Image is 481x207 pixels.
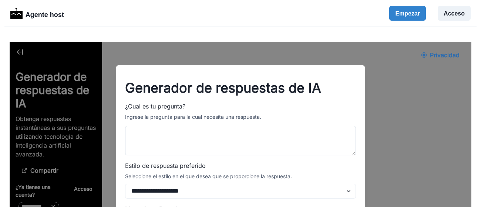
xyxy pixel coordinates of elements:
a: LogoAgente host [10,7,64,20]
button: Acceso [438,6,471,21]
font: Acceso [444,10,465,17]
font: Privacidad [420,10,450,17]
font: Seleccione el estilo en el que desea que se proporcione la respuesta. [115,131,282,138]
font: Ingrese la pregunta para la cual necesita una respuesta. [115,72,252,78]
button: Empezar [389,6,426,21]
font: ¿Cual es tu pregunta? [115,61,176,68]
font: Empezar [395,10,420,17]
button: Configuración de privacidad [406,6,456,21]
font: Estilo de respuesta preferido [115,120,196,128]
font: Maestría en Derecho [115,163,173,171]
img: Logo [10,8,23,19]
font: Agente host [26,11,64,18]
